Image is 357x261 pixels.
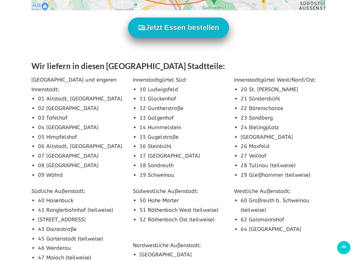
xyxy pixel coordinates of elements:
[139,161,224,171] li: 18 Sandreuth
[139,123,224,133] li: 14 Hummelstein
[38,196,123,206] li: 40 Hasenbuck
[26,76,128,180] div: [GEOGRAPHIC_DATA] und engeren Innenstadt:
[128,18,229,38] button: Jetzt Essen bestellen
[38,206,123,215] li: 41 Rangierbahnhof (teilweise)
[229,76,331,180] div: Innenstadtgürtel West/Nord/Ost:
[139,152,224,161] li: 17 [GEOGRAPHIC_DATA]
[139,196,224,206] li: 50 Hohe Marter
[241,104,326,114] li: 22 Bärenschanze
[38,161,123,171] li: 08 [GEOGRAPHIC_DATA]
[241,225,326,235] li: 64 [GEOGRAPHIC_DATA]
[241,142,326,152] li: 26 Maxfeld
[241,171,326,180] li: 29 Gleißhammer (teilweise)
[139,114,224,123] li: 13 Galgenhof
[139,133,224,142] li: 15 Gugelstraße
[241,133,326,142] li: [GEOGRAPHIC_DATA]
[139,142,224,152] li: 16 Steinbühl
[139,250,224,260] li: [GEOGRAPHIC_DATA]
[139,85,224,95] li: 10 Ludwigsfeld
[38,114,123,123] li: 03 Tafelhof
[38,244,123,253] li: 46 Werderau
[38,133,123,142] li: 05 Himpfelshof
[241,123,326,133] li: 24 Bielingplatz
[139,171,224,180] li: 19 Schweinau
[241,114,326,123] li: 23 Sandberg
[229,187,331,235] div: Westliche Außenstadt:
[241,85,326,95] li: 20 St. [PERSON_NAME]
[139,104,224,114] li: 12 Guntherstraße
[241,152,326,161] li: 27 Veilhof
[38,142,123,152] li: 06 Altstadt, [GEOGRAPHIC_DATA]
[241,196,326,215] li: 60 Großreuth b. Schweinau (teilweise)
[139,94,224,104] li: 11 Glockenhof
[38,94,123,104] li: 01 Altstadt, [GEOGRAPHIC_DATA]
[38,104,123,114] li: 02 [GEOGRAPHIC_DATA]
[38,235,123,244] li: 45 Gartenstadt (teilweise)
[128,76,229,180] div: Innenstadtgürtel Süd:
[38,225,123,235] li: 43 Dianastraße
[38,171,123,180] li: 09 Wöhrd
[241,161,326,171] li: 28 Tullnau (teilweise)
[38,123,123,133] li: 04 [GEOGRAPHIC_DATA]
[241,94,326,104] li: 21 Sündersbühl
[139,206,224,215] li: 51 Röthenbach West (teilweise)
[139,215,224,225] li: 52 Röthenbach Ost (teilweise)
[38,215,123,225] li: [STREET_ADDRESS]
[128,187,229,225] div: Südwestliche Außenstadt:
[31,59,326,76] h3: Wir liefern in diesen [GEOGRAPHIC_DATA] Stadtteile:
[38,152,123,161] li: 07 [GEOGRAPHIC_DATA]
[241,215,326,225] li: 62 Gaismannshof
